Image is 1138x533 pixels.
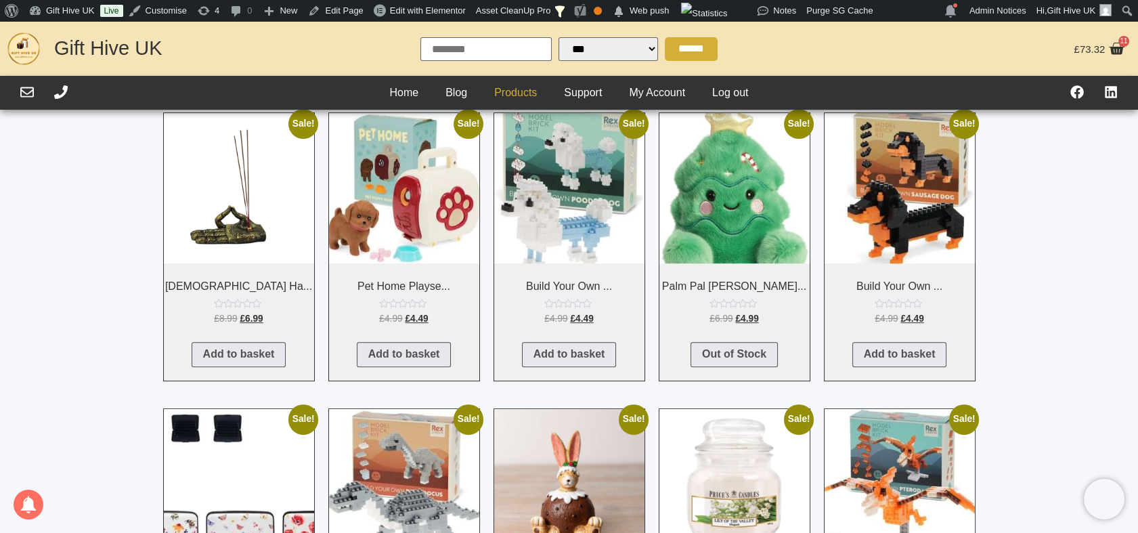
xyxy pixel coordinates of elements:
span: £ [900,314,906,324]
span: Sale! [619,109,649,139]
a: Support [550,83,615,103]
img: Palm Pal Christmas Tree [659,113,810,263]
bdi: 4.99 [735,314,758,324]
bdi: 4.99 [379,314,402,324]
bdi: 4.99 [544,314,567,324]
span:  [612,2,626,21]
a: Blog [432,83,481,103]
img: GHUK-Site-Icon-2024-2 [7,32,41,66]
bdi: 4.99 [875,314,898,324]
span: £ [544,314,550,324]
span: Edit with Elementor [390,5,466,16]
img: Pet Home Playset with Puppy [329,113,479,263]
bdi: 8.99 [214,314,237,324]
a: Visit our Facebook Page [1070,85,1084,99]
span: Sale! [784,109,814,139]
h2: Build Your Own ... [825,274,975,298]
img: Views over 48 hours. Click for more Jetpack Stats. [681,3,727,24]
bdi: 4.49 [900,314,923,324]
span: Sale! [288,404,318,434]
span: £ [405,314,410,324]
span: £ [875,314,880,324]
img: Henna Buddha Hand Ash Catcher Incense Stick Burner [164,113,314,263]
div: Rated 0 out of 5 [378,299,429,308]
a: Home [376,83,432,103]
h2: Build Your Own ... [494,274,644,298]
span: Sale! [454,404,483,434]
a: Products [481,83,550,103]
h2: Pet Home Playse... [329,274,479,298]
div: Rated 0 out of 5 [709,299,759,308]
span: £ [570,314,575,324]
a: Gift Hive UK [54,37,162,59]
a: Add to basket: “Henna Buddha Hand Ash Catcher Incense Stick Burner” [192,342,286,368]
span: Sale! [784,404,814,434]
a: Sale! Build Your Own ...Rated 0 out of 5 [494,113,644,331]
div: OK [594,7,602,15]
a: Find Us On LinkedIn [1104,85,1118,99]
a: Add to basket: “Pet Home Playset with Puppy” [357,342,452,368]
a: Sale! Palm Pal [PERSON_NAME]...Rated 0 out of 5 [659,113,810,331]
span: £ [735,314,741,324]
a: Email Us [20,85,34,99]
span: £ [379,314,385,324]
span: Sale! [949,404,979,434]
div: Rated 0 out of 5 [213,299,263,308]
bdi: 4.49 [570,314,593,324]
a: Sale! Build Your Own ...Rated 0 out of 5 [825,113,975,331]
bdi: 73.32 [1074,43,1105,55]
bdi: 6.99 [709,314,732,324]
a: Add to basket: “Build Your Own Poodle Model Brick Kit” [522,342,617,368]
span: Gift Hive UK [1047,5,1095,16]
span: Sale! [949,109,979,139]
span: £ [709,314,715,324]
a: Log out [699,83,762,103]
a: Add to basket: “Build Your Own Sausage Dog Model Brick Kit” [852,342,947,368]
a: £73.32 11 [1070,37,1127,60]
div: Rated 0 out of 5 [874,299,924,308]
a: My Account [615,83,699,103]
a: Sale! [DEMOGRAPHIC_DATA] Ha...Rated 0 out of 5 [164,113,314,331]
span: £ [1074,43,1079,55]
img: Build Your Own Poodle Model Brick Kit [494,113,644,263]
span: £ [240,314,245,324]
h2: [DEMOGRAPHIC_DATA] Ha... [164,274,314,298]
nav: Header Menu [376,83,762,103]
a: Sale! Pet Home Playse...Rated 0 out of 5 [329,113,479,331]
bdi: 4.49 [405,314,428,324]
div: Call Us [54,85,68,101]
a: Read more about “Palm Pal Christmas Tree” [691,342,778,368]
span: Sale! [288,109,318,139]
a: Call Us [54,85,68,99]
iframe: Brevo live chat [1084,479,1124,519]
span: £ [214,314,219,324]
span: Sale! [619,404,649,434]
img: Build Your Own Sausage Dog Model Brick Kit [825,113,975,263]
bdi: 6.99 [240,314,263,324]
h2: Palm Pal [PERSON_NAME]... [659,274,810,298]
span: 11 [1118,36,1129,47]
a: Live [100,5,123,17]
div: Rated 0 out of 5 [544,299,594,308]
span: Sale! [454,109,483,139]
